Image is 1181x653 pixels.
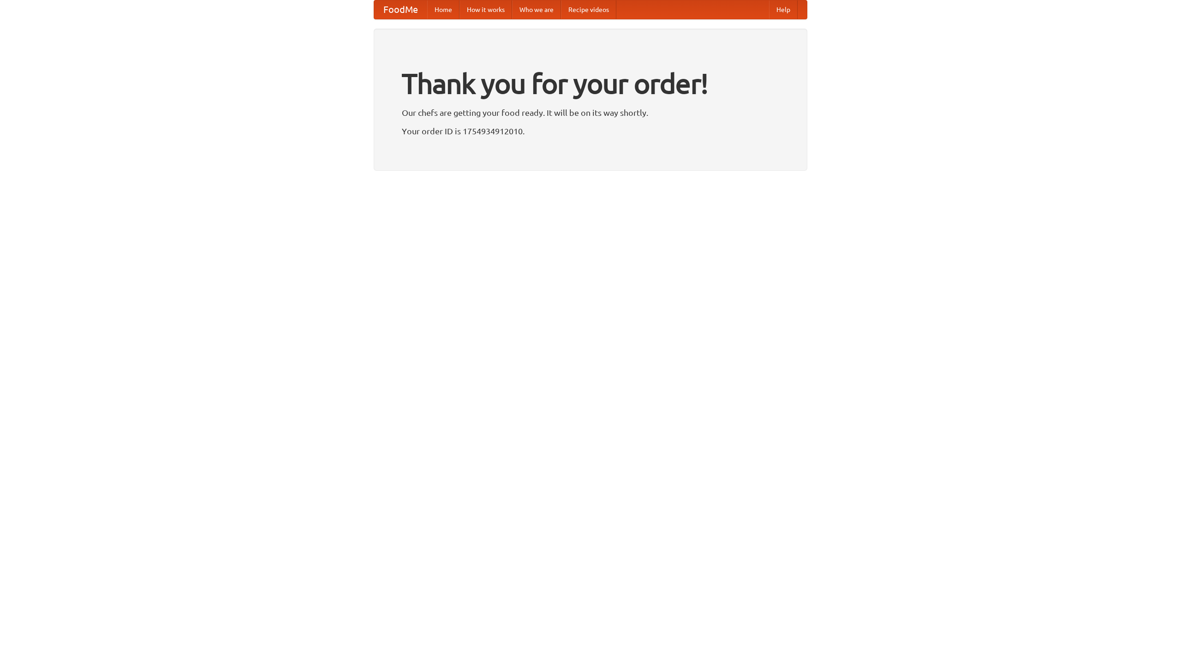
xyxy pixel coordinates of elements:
a: Recipe videos [561,0,616,19]
h1: Thank you for your order! [402,61,779,106]
p: Our chefs are getting your food ready. It will be on its way shortly. [402,106,779,120]
a: How it works [459,0,512,19]
a: Who we are [512,0,561,19]
a: Help [769,0,798,19]
p: Your order ID is 1754934912010. [402,124,779,138]
a: Home [427,0,459,19]
a: FoodMe [374,0,427,19]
